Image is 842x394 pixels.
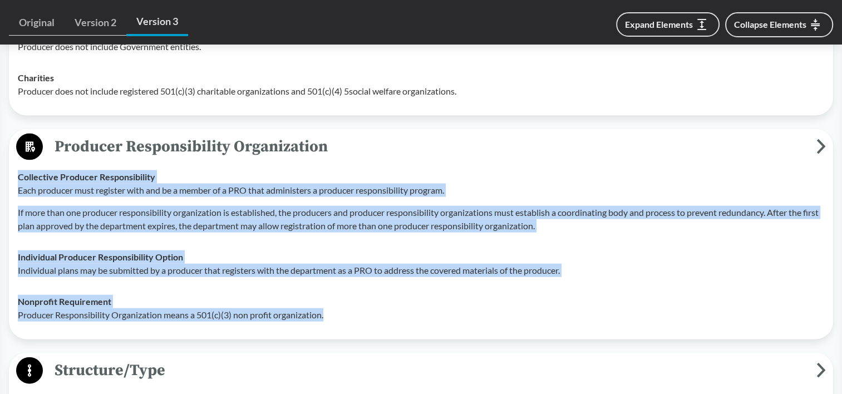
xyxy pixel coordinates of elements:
[126,9,188,36] a: Version 3
[43,134,816,159] span: Producer Responsibility Organization
[18,72,54,83] strong: Charities
[13,357,829,385] button: Structure/Type
[616,12,720,37] button: Expand Elements
[725,12,833,37] button: Collapse Elements
[18,264,824,277] p: Individual plans may be submitted by a producer that registers with the department as a PRO to ad...
[18,85,824,98] p: Producer does not include registered 501(c)(3) charitable organizations and 501(c)(4) 5social wel...
[43,358,816,383] span: Structure/Type
[18,308,824,322] p: Producer Responsibility Organization means a 501(c)(3) non profit organization.
[18,184,824,197] p: Each producer must register with and be a member of a PRO that administers a producer responsibil...
[18,206,824,233] p: If more than one producer responsibility organization is established, the producers and producer ...
[13,133,829,161] button: Producer Responsibility Organization
[9,10,65,36] a: Original
[18,296,111,307] strong: Nonprofit Requirement
[65,10,126,36] a: Version 2
[18,171,155,182] strong: Collective Producer Responsibility
[18,252,183,262] strong: Individual Producer Responsibility Option
[18,40,824,53] p: Producer does not include Government entities.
